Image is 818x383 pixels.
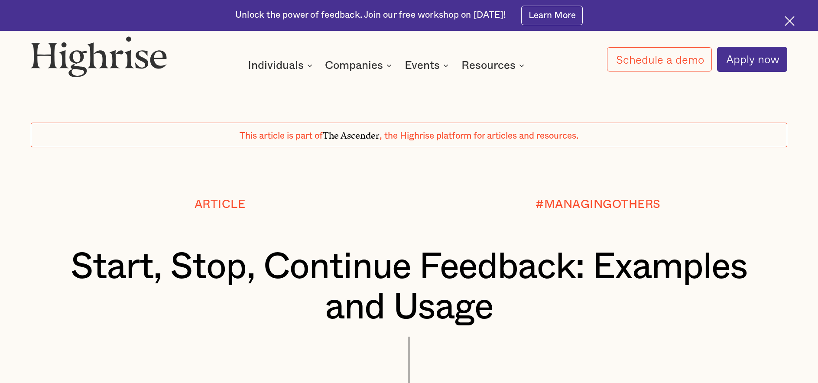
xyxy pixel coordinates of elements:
[536,198,661,211] div: #MANAGINGOTHERS
[607,47,712,72] a: Schedule a demo
[31,36,168,77] img: Highrise logo
[461,60,516,71] div: Resources
[323,128,380,139] span: The Ascender
[240,131,323,140] span: This article is part of
[521,6,583,25] a: Learn More
[235,9,506,21] div: Unlock the power of feedback. Join our free workshop on [DATE]!
[405,60,440,71] div: Events
[785,16,795,26] img: Cross icon
[325,60,383,71] div: Companies
[248,60,304,71] div: Individuals
[62,247,756,327] h1: Start, Stop, Continue Feedback: Examples and Usage
[405,60,451,71] div: Events
[325,60,394,71] div: Companies
[717,47,787,71] a: Apply now
[380,131,578,140] span: , the Highrise platform for articles and resources.
[461,60,527,71] div: Resources
[248,60,315,71] div: Individuals
[195,198,246,211] div: Article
